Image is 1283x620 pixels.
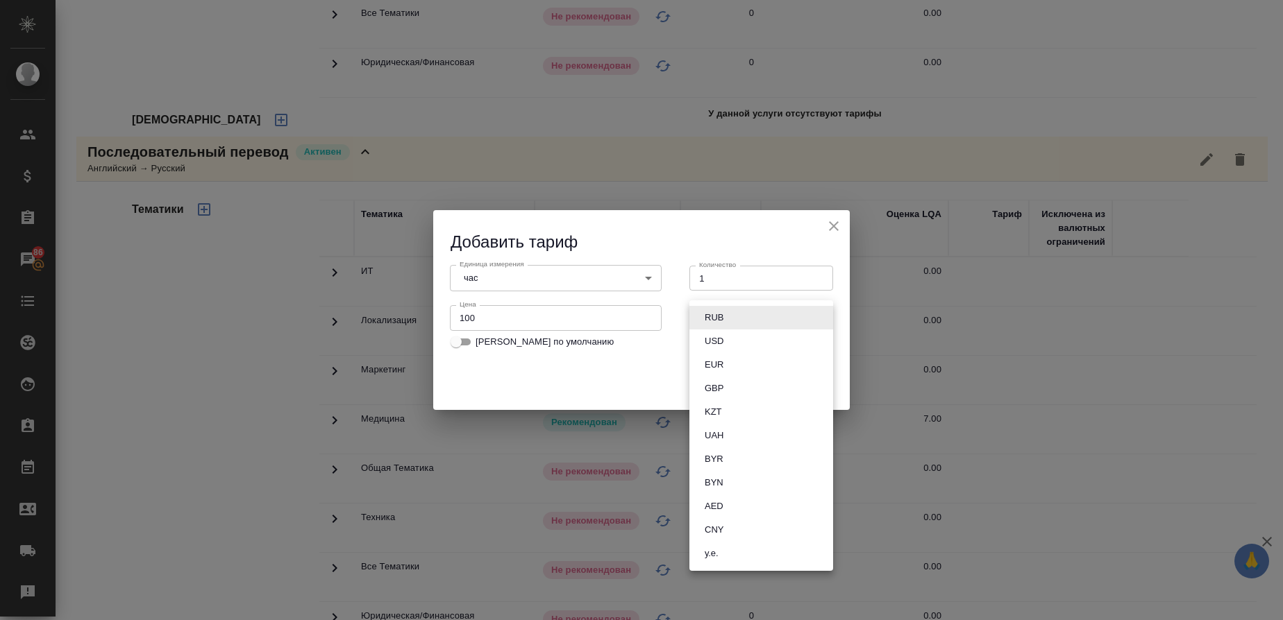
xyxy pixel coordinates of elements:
[701,499,728,514] button: AED
[701,475,728,490] button: BYN
[701,334,728,349] button: USD
[701,381,728,396] button: GBP
[701,310,728,325] button: RUB
[701,428,728,443] button: UAH
[701,357,728,372] button: EUR
[701,404,726,420] button: KZT
[701,546,723,561] button: у.е.
[701,522,728,537] button: CNY
[701,451,728,467] button: BYR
